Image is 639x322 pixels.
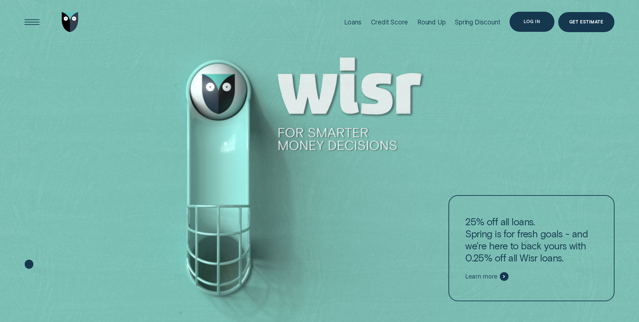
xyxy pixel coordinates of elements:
div: Spring Discount [455,18,500,26]
button: Log in [510,12,554,32]
p: 25% off all loans. Spring is for fresh goals - and we're here to back yours with 0.25% off all Wi... [465,216,597,264]
button: Open Menu [22,12,42,32]
div: Loans [344,18,362,26]
a: 25% off all loans.Spring is for fresh goals - and we're here to back yours with 0.25% off all Wis... [448,195,614,302]
span: Learn more [465,273,497,280]
div: Log in [524,20,540,24]
img: Wisr [62,12,78,32]
div: Round Up [417,18,446,26]
a: Get Estimate [558,12,615,32]
div: Credit Score [371,18,408,26]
